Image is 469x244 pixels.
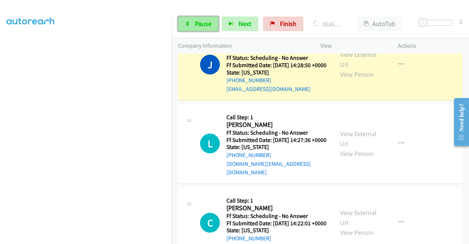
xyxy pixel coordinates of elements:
[226,121,324,129] h2: [PERSON_NAME]
[226,129,327,136] h5: Ff Status: Scheduling - No Answer
[226,114,327,121] h5: Call Step: 1
[226,204,324,212] h2: [PERSON_NAME]
[226,160,311,176] a: [DOMAIN_NAME][EMAIL_ADDRESS][DOMAIN_NAME]
[226,220,326,227] h5: Ff Submitted Date: [DATE] 14:22:01 +0000
[340,208,377,227] a: View External Url
[398,41,462,50] p: Actions
[226,69,326,76] h5: State: [US_STATE]
[357,17,402,31] button: AutoTab
[239,19,251,28] span: Next
[459,17,462,26] div: 3
[226,85,311,92] a: [EMAIL_ADDRESS][DOMAIN_NAME]
[200,213,220,233] div: The call is yet to be attempted
[200,55,220,74] h1: J
[200,134,220,153] h1: L
[226,143,327,151] h5: State: [US_STATE]
[280,19,296,28] span: Finish
[226,227,326,234] h5: State: [US_STATE]
[448,93,469,151] iframe: Resource Center
[226,77,271,84] a: [PHONE_NUMBER]
[200,134,220,153] div: The call is yet to be attempted
[320,41,385,50] p: View
[226,62,326,69] h5: Ff Submitted Date: [DATE] 14:28:50 +0000
[200,213,220,233] h1: C
[226,212,326,220] h5: Ff Status: Scheduling - No Answer
[340,149,374,158] a: View Person
[222,17,258,31] button: Next
[340,70,374,79] a: View Person
[226,197,326,204] h5: Call Step: 1
[178,41,307,50] p: Company Information
[313,19,344,29] p: Dialing [PERSON_NAME]
[226,136,327,144] h5: Ff Submitted Date: [DATE] 14:27:36 +0000
[340,130,377,148] a: View External Url
[226,54,326,62] h5: Ff Status: Scheduling - No Answer
[226,235,271,242] a: [PHONE_NUMBER]
[340,228,374,237] a: View Person
[195,19,211,28] span: Pause
[178,17,218,31] a: Pause
[226,152,271,159] a: [PHONE_NUMBER]
[263,17,303,31] a: Finish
